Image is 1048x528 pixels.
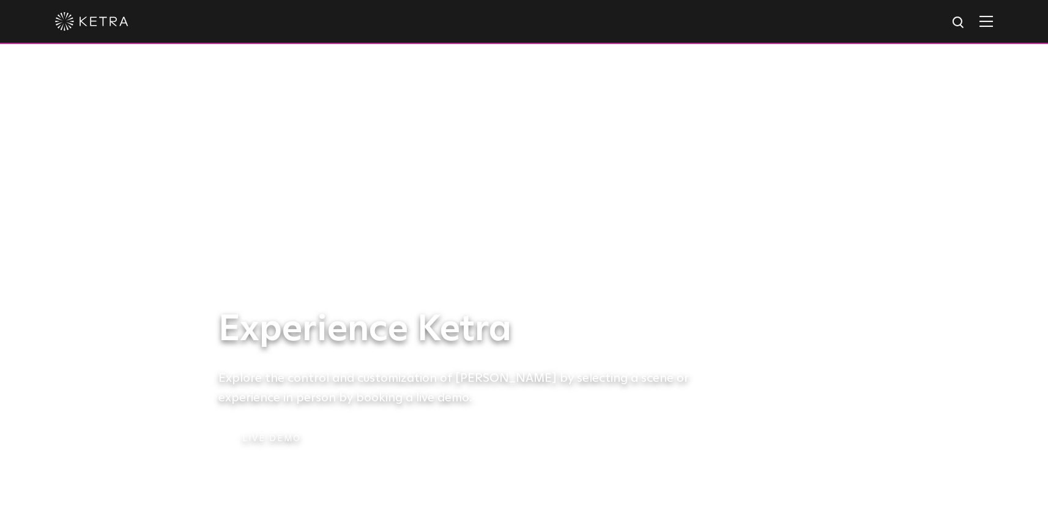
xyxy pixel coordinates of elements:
img: search icon [951,15,967,31]
a: Live Demo [218,426,325,452]
img: Hamburger%20Nav.svg [979,15,993,27]
h1: Experience Ketra [218,310,708,350]
img: ketra-logo-2019-white [55,12,128,31]
h5: Explore the control and customization of [PERSON_NAME] by selecting a scene or experience in pers... [218,368,708,407]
